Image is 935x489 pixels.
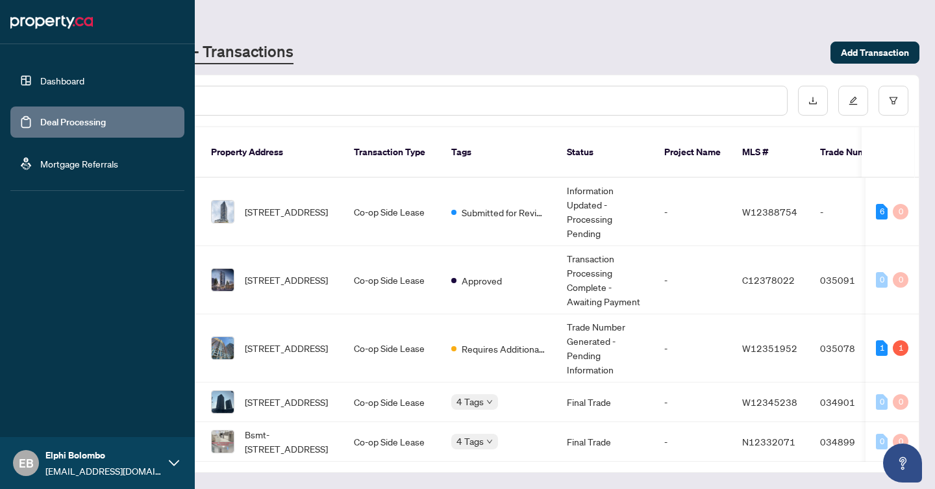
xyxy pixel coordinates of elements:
td: Co-op Side Lease [343,178,441,246]
div: 0 [876,272,888,288]
div: 0 [876,394,888,410]
td: Co-op Side Lease [343,314,441,382]
span: Approved [462,273,502,288]
img: thumbnail-img [212,431,234,453]
td: - [654,314,732,382]
th: Trade Number [810,127,901,178]
span: Submitted for Review [462,205,546,219]
th: Project Name [654,127,732,178]
span: download [808,96,817,105]
td: Final Trade [556,382,654,422]
span: [STREET_ADDRESS] [245,205,328,219]
td: 035091 [810,246,901,314]
td: Co-op Side Lease [343,246,441,314]
div: 1 [893,340,908,356]
th: Status [556,127,654,178]
span: Requires Additional Docs [462,342,546,356]
td: Information Updated - Processing Pending [556,178,654,246]
img: thumbnail-img [212,391,234,413]
span: Add Transaction [841,42,909,63]
img: thumbnail-img [212,269,234,291]
td: - [810,178,901,246]
div: 0 [893,394,908,410]
span: [STREET_ADDRESS] [245,395,328,409]
th: Transaction Type [343,127,441,178]
span: EB [19,454,34,472]
div: 0 [893,204,908,219]
span: C12378022 [742,274,795,286]
th: MLS # [732,127,810,178]
td: - [654,382,732,422]
td: Co-op Side Lease [343,382,441,422]
td: Transaction Processing Complete - Awaiting Payment [556,246,654,314]
td: 034901 [810,382,901,422]
td: Trade Number Generated - Pending Information [556,314,654,382]
td: - [654,178,732,246]
div: 1 [876,340,888,356]
td: 035078 [810,314,901,382]
img: logo [10,12,93,32]
div: 6 [876,204,888,219]
th: Tags [441,127,556,178]
span: filter [889,96,898,105]
span: [EMAIL_ADDRESS][DOMAIN_NAME] [45,464,162,478]
button: Open asap [883,444,922,483]
span: N12332071 [742,436,795,447]
span: [STREET_ADDRESS] [245,273,328,287]
img: thumbnail-img [212,201,234,223]
th: Property Address [201,127,343,178]
span: down [486,438,493,445]
span: edit [849,96,858,105]
div: 0 [876,434,888,449]
td: - [654,422,732,462]
span: [STREET_ADDRESS] [245,341,328,355]
a: Dashboard [40,75,84,86]
span: W12388754 [742,206,797,218]
img: thumbnail-img [212,337,234,359]
button: edit [838,86,868,116]
span: W12345238 [742,396,797,408]
td: 034899 [810,422,901,462]
div: 0 [893,272,908,288]
td: - [654,246,732,314]
span: down [486,399,493,405]
td: Co-op Side Lease [343,422,441,462]
span: 4 Tags [456,434,484,449]
button: download [798,86,828,116]
span: 4 Tags [456,394,484,409]
a: Deal Processing [40,116,106,128]
button: filter [879,86,908,116]
a: Mortgage Referrals [40,158,118,169]
span: Bsmt-[STREET_ADDRESS] [245,427,333,456]
span: W12351952 [742,342,797,354]
div: 0 [893,434,908,449]
span: Elphi Bolombo [45,448,162,462]
button: Add Transaction [830,42,919,64]
td: Final Trade [556,422,654,462]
